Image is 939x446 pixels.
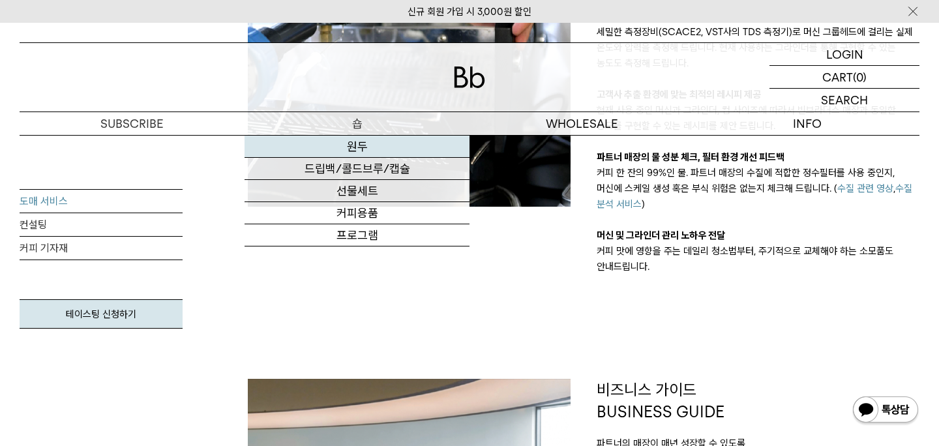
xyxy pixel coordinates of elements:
a: SUBSCRIBE [20,112,245,135]
p: LOGIN [826,43,863,65]
a: 테이스팅 신청하기 [20,299,183,329]
p: 머신 및 그라인더 관리 노하우 전달 [597,228,919,243]
a: 컨설팅 [20,213,183,237]
a: 커피용품 [245,202,469,224]
a: 수질 관련 영상 [837,183,893,194]
p: SEARCH [821,89,868,111]
a: 숍 [245,112,469,135]
p: 파트너 매장의 물 성분 체크, 필터 환경 개선 피드백 [597,149,919,165]
a: CART (0) [769,66,919,89]
p: (0) [853,66,867,88]
img: 카카오톡 채널 1:1 채팅 버튼 [852,395,919,426]
p: WHOLESALE [469,112,694,135]
p: INFO [694,112,919,135]
p: CART [822,66,853,88]
p: 비즈니스 가이드 BUSINESS GUIDE [597,379,919,423]
a: 커피 기자재 [20,237,183,260]
a: 선물세트 [245,180,469,202]
p: 커피 맛에 영향을 주는 데일리 청소법부터, 주기적으로 교체해야 하는 소모품도 안내드립니다. [597,243,919,275]
img: 로고 [454,67,485,88]
a: 도매 서비스 [20,190,183,213]
a: LOGIN [769,43,919,66]
a: 프로그램 [245,224,469,246]
a: 드립백/콜드브루/캡슐 [245,158,469,180]
a: 신규 회원 가입 시 3,000원 할인 [408,6,531,18]
p: 커피 한 잔의 99%인 물. 파트너 매장의 수질에 적합한 정수필터를 사용 중인지, 머신에 스케일 생성 혹은 부식 위험은 없는지 체크해 드립니다. ( , ) [597,165,919,212]
a: 원두 [245,136,469,158]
